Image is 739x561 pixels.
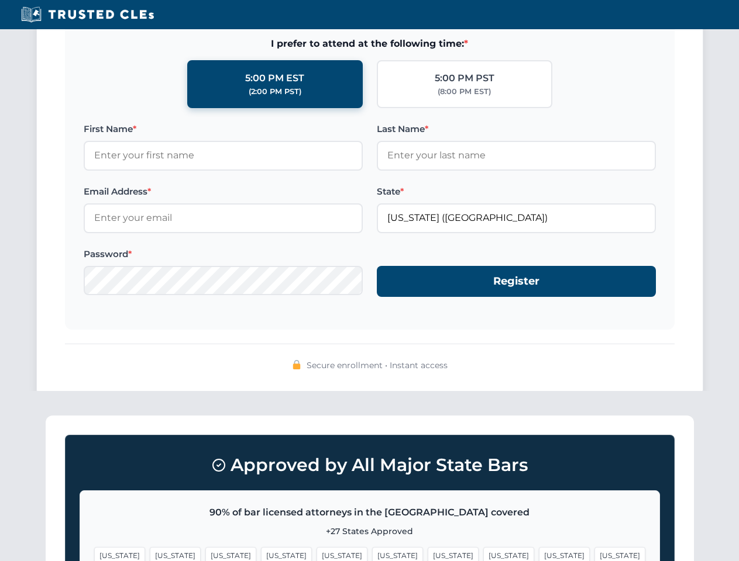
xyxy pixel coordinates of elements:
[94,525,645,538] p: +27 States Approved
[18,6,157,23] img: Trusted CLEs
[94,505,645,520] p: 90% of bar licensed attorneys in the [GEOGRAPHIC_DATA] covered
[84,36,656,51] span: I prefer to attend at the following time:
[377,185,656,199] label: State
[377,203,656,233] input: Florida (FL)
[245,71,304,86] div: 5:00 PM EST
[80,449,660,481] h3: Approved by All Major State Bars
[292,360,301,369] img: 🔒
[84,141,363,170] input: Enter your first name
[307,359,448,372] span: Secure enrollment • Instant access
[377,266,656,297] button: Register
[84,203,363,233] input: Enter your email
[377,141,656,170] input: Enter your last name
[249,86,301,98] div: (2:00 PM PST)
[377,122,656,136] label: Last Name
[84,185,363,199] label: Email Address
[84,122,363,136] label: First Name
[84,247,363,261] label: Password
[438,86,491,98] div: (8:00 PM EST)
[435,71,494,86] div: 5:00 PM PST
